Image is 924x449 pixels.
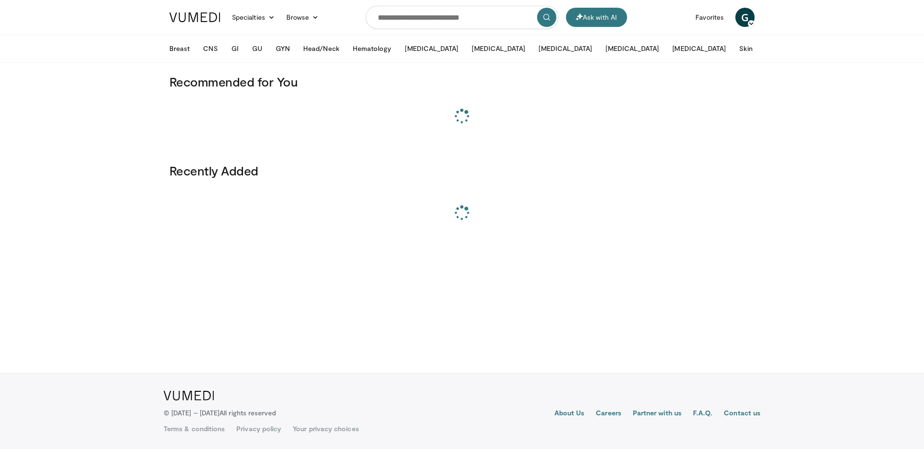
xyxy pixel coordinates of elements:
a: Contact us [724,408,760,420]
button: [MEDICAL_DATA] [667,39,731,58]
p: © [DATE] – [DATE] [164,408,276,418]
h3: Recommended for You [169,74,755,89]
button: [MEDICAL_DATA] [399,39,464,58]
a: About Us [554,408,585,420]
img: VuMedi Logo [164,391,214,400]
a: Partner with us [633,408,681,420]
span: All rights reserved [219,409,276,417]
button: CNS [197,39,223,58]
a: Careers [596,408,621,420]
input: Search topics, interventions [366,6,558,29]
button: [MEDICAL_DATA] [600,39,665,58]
button: Ask with AI [566,8,627,27]
button: [MEDICAL_DATA] [466,39,531,58]
a: F.A.Q. [693,408,712,420]
a: Browse [281,8,325,27]
a: Your privacy choices [293,424,359,434]
a: Terms & conditions [164,424,225,434]
button: GYN [270,39,295,58]
img: VuMedi Logo [169,12,220,22]
button: Head/Neck [297,39,345,58]
button: GU [246,39,268,58]
a: G [735,8,755,27]
button: Skin [733,39,758,58]
button: Breast [164,39,195,58]
a: Privacy policy [236,424,281,434]
h3: Recently Added [169,163,755,178]
a: Favorites [690,8,730,27]
button: [MEDICAL_DATA] [533,39,598,58]
button: Hematology [347,39,398,58]
button: GI [226,39,244,58]
a: Specialties [226,8,281,27]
